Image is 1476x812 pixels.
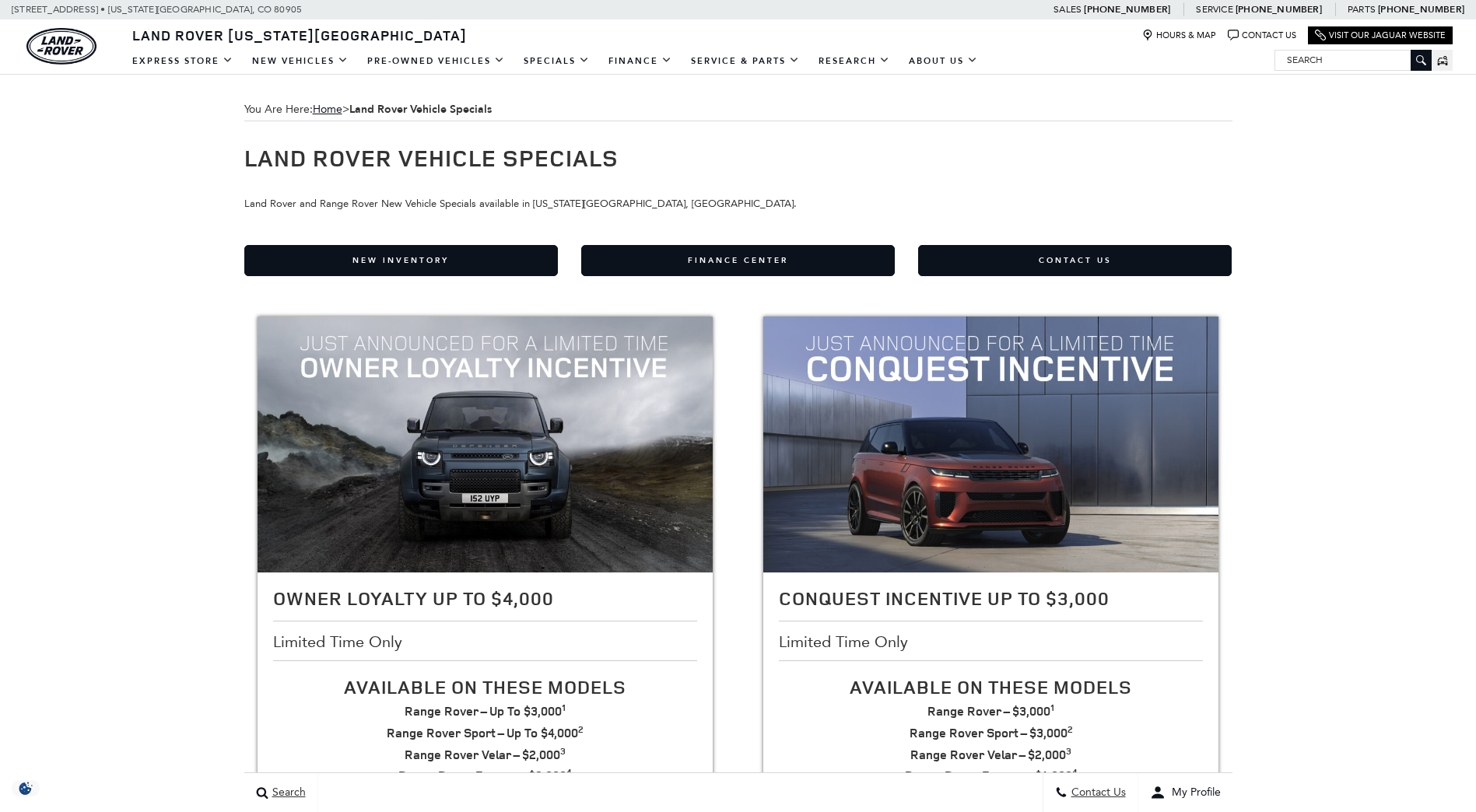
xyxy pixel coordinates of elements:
section: Click to Open Cookie Consent Modal [8,780,44,796]
img: Opt-Out Icon [8,780,44,796]
strong: Range Rover Velar – $2,000 [405,746,566,763]
h1: Land Rover Vehicle Specials [244,145,1232,170]
a: Visit Our Jaguar Website [1315,30,1446,41]
sup: 1 [1050,701,1055,714]
sup: 3 [560,744,566,758]
a: EXPRESS STORE [123,47,243,75]
span: Parts [1348,4,1376,15]
a: Research [809,47,899,75]
span: Land Rover [US_STATE][GEOGRAPHIC_DATA] [132,26,467,44]
span: Limited Time Only [779,633,912,650]
a: Finance [599,47,682,75]
span: Search [268,786,306,800]
span: Limited Time Only [273,633,406,650]
img: Land Rover [26,28,96,65]
span: Contact Us [1068,786,1126,800]
a: New Inventory [244,245,558,276]
img: Owner Loyalty Up To $4,000 [258,317,713,572]
button: Open user profile menu [1138,773,1232,812]
span: My Profile [1166,786,1221,800]
strong: Range Rover – $3,000 [927,702,1055,719]
span: Sales [1054,4,1082,15]
a: Contact Us [918,245,1232,276]
a: [PHONE_NUMBER] [1084,3,1170,16]
img: Conquest Incentive Up To $3,000 [763,317,1218,572]
strong: Range Rover Velar – $2,000 [910,746,1071,763]
a: Home [313,103,342,116]
a: Contact Us [1228,30,1296,41]
a: Land Rover [US_STATE][GEOGRAPHIC_DATA] [123,26,476,44]
sup: 2 [578,723,584,736]
strong: Range Rover Evoque – $2,000 [398,767,572,784]
a: Pre-Owned Vehicles [358,47,514,75]
a: Hours & Map [1142,30,1216,41]
a: [PHONE_NUMBER] [1378,3,1464,16]
a: About Us [899,47,987,75]
span: > [313,103,492,116]
strong: Range Rover Sport – Up To $4,000 [387,724,584,741]
sup: 3 [1066,744,1071,758]
a: New Vehicles [243,47,358,75]
input: Search [1275,51,1431,69]
a: [PHONE_NUMBER] [1236,3,1322,16]
sup: 1 [562,701,566,714]
sup: 2 [1068,723,1073,736]
strong: Range Rover Evoque – $1,000 [905,767,1078,784]
span: Available On These Models [850,674,1132,699]
span: Available On These Models [344,674,626,699]
h2: Owner Loyalty Up To $4,000 [273,588,697,608]
nav: Main Navigation [123,47,987,75]
a: land-rover [26,28,96,65]
span: Service [1196,4,1232,15]
a: Specials [514,47,599,75]
sup: 4 [566,765,572,779]
strong: Range Rover – Up To $3,000 [405,702,566,719]
a: Finance Center [581,245,895,276]
a: [STREET_ADDRESS] • [US_STATE][GEOGRAPHIC_DATA], CO 80905 [12,4,302,15]
strong: Land Rover Vehicle Specials [349,102,492,117]
h2: Conquest Incentive Up To $3,000 [779,588,1203,608]
sup: 4 [1072,765,1078,779]
strong: Range Rover Sport – $3,000 [910,724,1073,741]
span: You Are Here: [244,98,1232,121]
a: Service & Parts [682,47,809,75]
p: Land Rover and Range Rover New Vehicle Specials available in [US_STATE][GEOGRAPHIC_DATA], [GEOGRA... [244,178,1232,212]
div: Breadcrumbs [244,98,1232,121]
